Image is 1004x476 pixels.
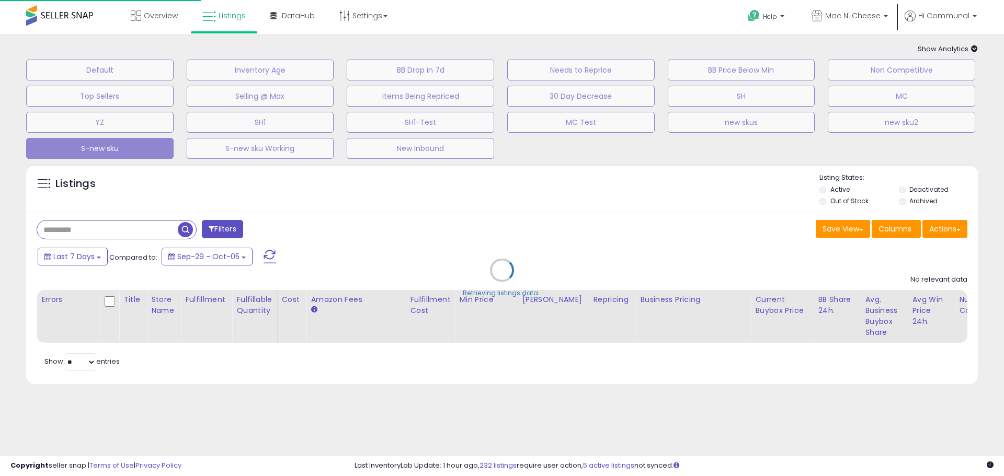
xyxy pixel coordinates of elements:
span: Listings [219,10,246,21]
button: BB Price Below Min [668,60,815,80]
button: MC [828,86,975,107]
span: Hi Communal [918,10,969,21]
button: new sku2 [828,112,975,133]
span: Show Analytics [918,44,978,54]
button: SH [668,86,815,107]
button: SH1-Test [347,112,494,133]
button: S-new sku [26,138,174,159]
strong: Copyright [10,460,49,470]
i: Get Help [747,9,760,22]
button: Selling @ Max [187,86,334,107]
span: DataHub [282,10,315,21]
button: YZ [26,112,174,133]
a: Help [739,2,795,34]
button: Top Sellers [26,86,174,107]
button: Default [26,60,174,80]
button: New Inbound [347,138,494,159]
a: 232 listings [480,460,517,470]
div: Last InventoryLab Update: 1 hour ago, require user action, not synced. [355,461,994,471]
div: Retrieving listings data.. [463,288,541,298]
button: BB Drop in 7d [347,60,494,80]
a: Terms of Use [89,460,134,470]
span: Mac N' Cheese [825,10,881,21]
button: SH1 [187,112,334,133]
button: Non Competitive [828,60,975,80]
a: Privacy Policy [135,460,181,470]
span: Help [763,12,777,21]
button: new skus [668,112,815,133]
button: Items Being Repriced [347,86,494,107]
span: Overview [144,10,178,21]
div: seller snap | | [10,461,181,471]
button: Inventory Age [187,60,334,80]
button: MC Test [507,112,655,133]
a: 5 active listings [583,460,634,470]
button: S-new sku Working [187,138,334,159]
i: Click here to read more about un-synced listings. [674,462,679,469]
button: 30 Day Decrease [507,86,655,107]
a: Hi Communal [905,10,977,34]
button: Needs to Reprice [507,60,655,80]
